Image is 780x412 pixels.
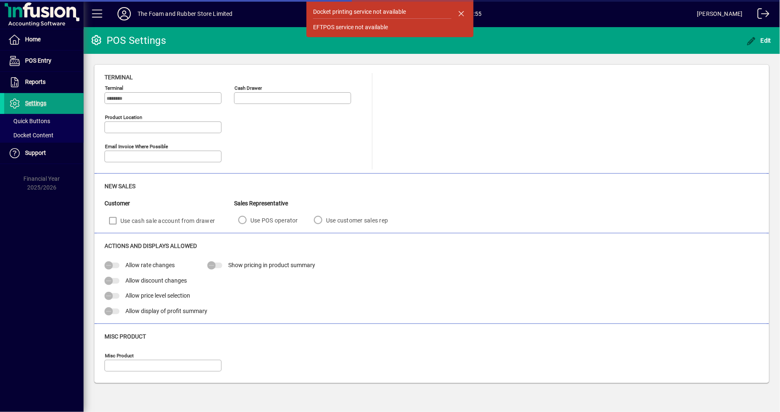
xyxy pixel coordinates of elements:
span: Docket Content [8,132,54,139]
span: Show pricing in product summary [228,262,315,268]
div: The Foam and Rubber Store Limited [138,7,233,20]
div: [PERSON_NAME] [697,7,743,20]
mat-label: Terminal [105,85,123,91]
div: Sales Representative [234,199,400,208]
div: Customer [105,199,234,208]
span: Actions and Displays Allowed [105,243,197,249]
span: Allow display of profit summary [125,308,207,314]
span: Edit [747,37,772,44]
a: Docket Content [4,128,84,142]
span: Misc Product [105,333,146,340]
span: Terminal [105,74,133,81]
button: Profile [111,6,138,21]
a: POS Entry [4,51,84,71]
mat-label: Misc Product [105,353,134,359]
a: Support [4,143,84,164]
span: [DATE] 10:55 [233,7,697,20]
span: Quick Buttons [8,118,50,124]
div: EFTPOS service not available [313,23,388,32]
span: Allow price level selection [125,292,190,299]
button: Edit [744,33,774,48]
div: POS Settings [90,34,166,47]
a: Reports [4,72,84,93]
span: Reports [25,78,46,85]
span: Allow discount changes [125,277,187,284]
span: New Sales [105,183,135,190]
a: Quick Buttons [4,114,84,128]
span: Support [25,149,46,156]
mat-label: Cash Drawer [235,85,262,91]
a: Logout [751,2,770,29]
mat-label: Product location [105,114,142,120]
span: POS Entry [25,57,51,64]
mat-label: Email Invoice where possible [105,144,168,149]
a: Home [4,29,84,50]
span: Allow rate changes [125,262,175,268]
span: Home [25,36,41,43]
span: Settings [25,100,46,106]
